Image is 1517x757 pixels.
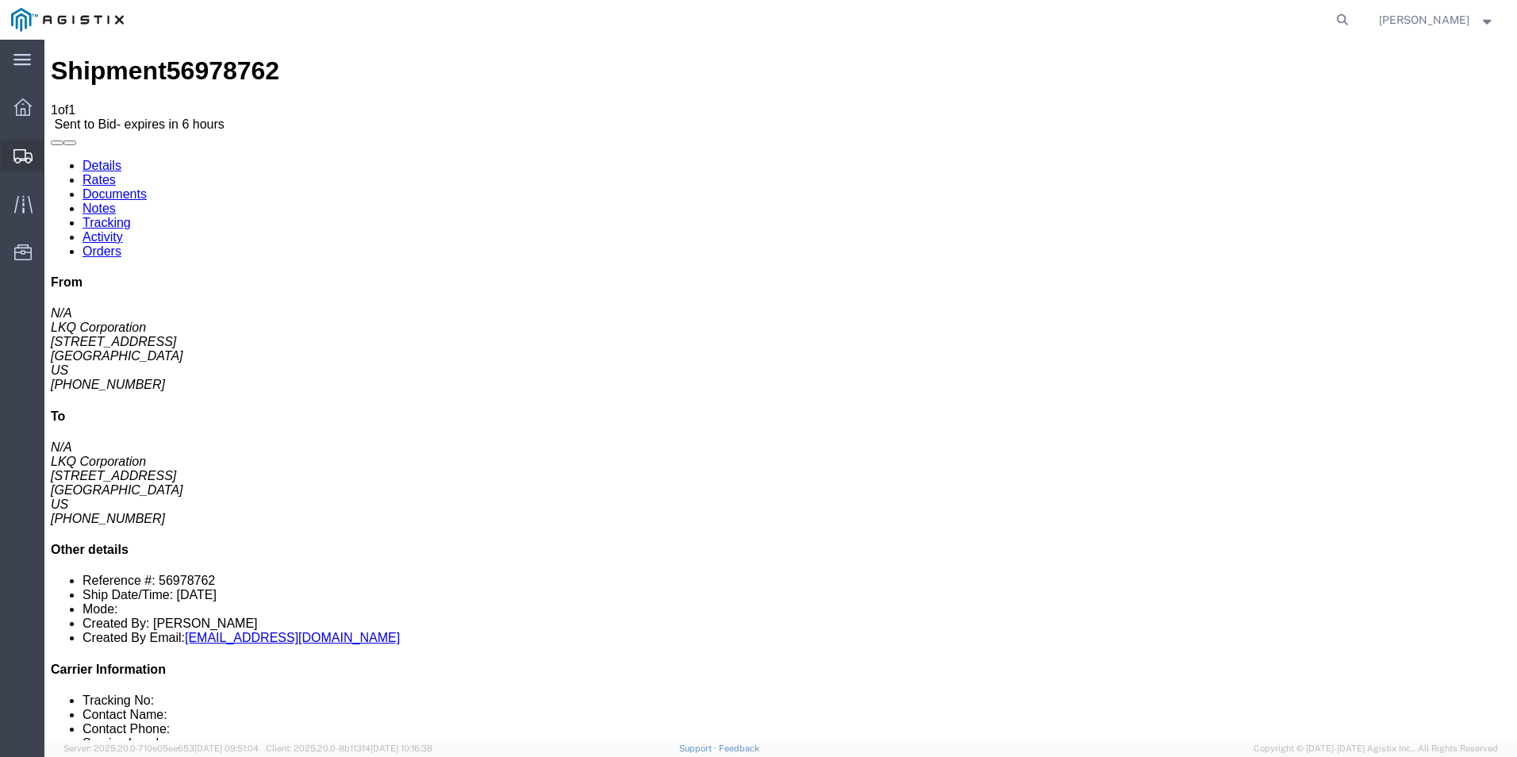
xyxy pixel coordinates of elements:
[719,744,759,753] a: Feedback
[371,744,432,753] span: [DATE] 10:16:38
[63,744,259,753] span: Server: 2025.20.0-710e05ee653
[266,744,432,753] span: Client: 2025.20.0-8b113f4
[1378,10,1496,29] button: [PERSON_NAME]
[44,40,1517,740] iframe: FS Legacy Container
[679,744,719,753] a: Support
[194,744,259,753] span: [DATE] 09:51:04
[1254,742,1498,755] span: Copyright © [DATE]-[DATE] Agistix Inc., All Rights Reserved
[1379,11,1469,29] span: Corey Keys
[11,8,124,32] img: logo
